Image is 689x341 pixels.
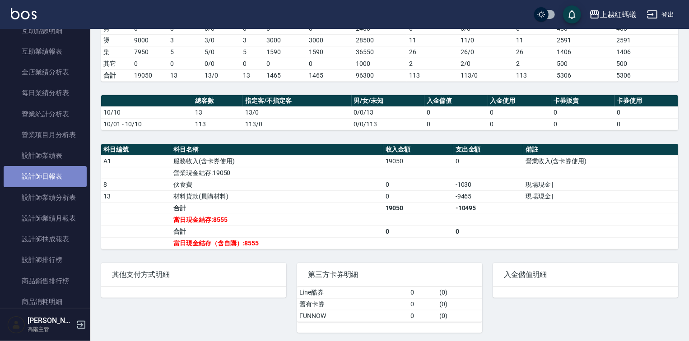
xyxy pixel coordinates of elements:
[297,310,408,322] td: FUNNOW
[202,58,241,69] td: 0 / 0
[28,316,74,325] h5: [PERSON_NAME]
[7,316,25,334] img: Person
[307,46,354,58] td: 1590
[4,166,87,187] a: 設計師日報表
[202,34,241,46] td: 3 / 0
[171,190,383,202] td: 材料貨款(員購材料)
[193,95,243,107] th: 總客數
[4,291,87,312] a: 商品消耗明細
[241,58,264,69] td: 0
[437,310,482,322] td: ( 0 )
[264,34,307,46] td: 3000
[383,144,453,156] th: 收入金額
[202,69,241,81] td: 13/0
[4,41,87,62] a: 互助業績報表
[354,46,407,58] td: 36550
[407,69,458,81] td: 113
[264,58,307,69] td: 0
[615,95,678,107] th: 卡券使用
[193,106,243,118] td: 13
[424,118,488,130] td: 0
[171,144,383,156] th: 科目名稱
[307,58,354,69] td: 0
[488,118,551,130] td: 0
[504,270,667,279] span: 入金儲值明細
[307,69,354,81] td: 1465
[643,6,678,23] button: 登出
[241,46,264,58] td: 5
[101,95,678,130] table: a dense table
[614,58,678,69] td: 500
[437,298,482,310] td: ( 0 )
[264,69,307,81] td: 1465
[4,20,87,41] a: 互助點數明細
[168,34,202,46] td: 3
[241,69,264,81] td: 13
[297,298,408,310] td: 舊有卡券
[101,190,171,202] td: 13
[101,69,132,81] td: 合計
[4,83,87,103] a: 每日業績分析表
[614,69,678,81] td: 5306
[563,5,581,23] button: save
[523,179,678,190] td: 現場現金 |
[171,167,383,179] td: 營業現金結存:19050
[202,46,241,58] td: 5 / 0
[171,202,383,214] td: 合計
[488,106,551,118] td: 0
[514,34,554,46] td: 11
[407,46,458,58] td: 26
[514,69,554,81] td: 113
[101,155,171,167] td: A1
[132,46,168,58] td: 7950
[354,69,407,81] td: 96300
[168,58,202,69] td: 0
[193,118,243,130] td: 113
[101,106,193,118] td: 10/10
[453,144,523,156] th: 支出金額
[352,106,425,118] td: 0/0/13
[171,214,383,226] td: 當日現金結存:8555
[101,46,132,58] td: 染
[615,118,678,130] td: 0
[488,95,551,107] th: 入金使用
[132,34,168,46] td: 9000
[551,95,615,107] th: 卡券販賣
[132,69,168,81] td: 19050
[614,46,678,58] td: 1406
[132,58,168,69] td: 0
[101,34,132,46] td: 燙
[523,190,678,202] td: 現場現金 |
[458,58,514,69] td: 2 / 0
[408,287,437,299] td: 0
[453,179,523,190] td: -1030
[551,106,615,118] td: 0
[453,226,523,237] td: 0
[4,208,87,229] a: 設計師業績月報表
[168,46,202,58] td: 5
[458,34,514,46] td: 11 / 0
[554,46,614,58] td: 1406
[101,58,132,69] td: 其它
[11,8,37,19] img: Logo
[354,34,407,46] td: 28500
[28,325,74,333] p: 高階主管
[4,124,87,145] a: 營業項目月分析表
[307,34,354,46] td: 3000
[383,179,453,190] td: 0
[554,58,614,69] td: 500
[424,106,488,118] td: 0
[354,58,407,69] td: 1000
[4,271,87,291] a: 商品銷售排行榜
[101,144,678,249] table: a dense table
[4,187,87,208] a: 設計師業績分析表
[458,46,514,58] td: 26 / 0
[112,270,275,279] span: 其他支付方式明細
[4,62,87,83] a: 全店業績分析表
[308,270,471,279] span: 第三方卡券明細
[171,237,383,249] td: 當日現金結存（含自購）:8555
[101,118,193,130] td: 10/01 - 10/10
[4,229,87,249] a: 設計師抽成報表
[101,144,171,156] th: 科目編號
[297,287,408,299] td: Line酷券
